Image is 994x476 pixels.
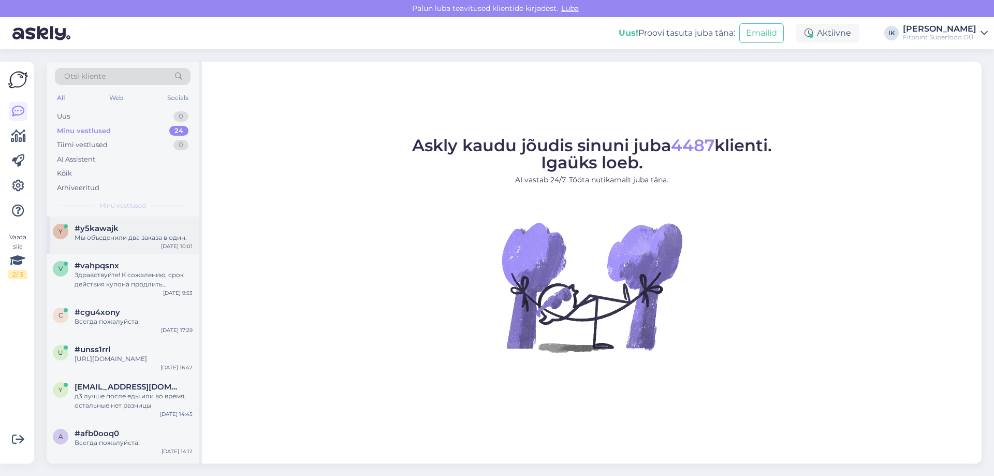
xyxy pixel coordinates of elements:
[75,438,193,448] div: Всегда пожалуйста!
[75,317,193,326] div: Всегда пожалуйста!
[412,135,772,172] span: Askly kaudu jõudis sinuni juba klienti. Igaüks loeb.
[75,354,193,364] div: [URL][DOMAIN_NAME]
[739,23,784,43] button: Emailid
[99,201,146,210] span: Minu vestlused
[903,25,988,41] a: [PERSON_NAME]Fitpoint Superfood OÜ
[59,227,63,235] span: y
[59,386,63,394] span: y
[173,140,188,150] div: 0
[169,126,188,136] div: 24
[57,154,95,165] div: AI Assistent
[75,382,182,392] span: yashinakaterina2004@gmail.com
[55,91,67,105] div: All
[619,28,638,38] b: Uus!
[59,311,63,319] span: c
[8,233,27,279] div: Vaata siia
[165,91,191,105] div: Socials
[59,432,63,440] span: a
[903,25,976,33] div: [PERSON_NAME]
[64,71,106,82] span: Otsi kliente
[107,91,125,105] div: Web
[162,448,193,455] div: [DATE] 14:12
[75,429,119,438] span: #afb0ooq0
[160,364,193,371] div: [DATE] 16:42
[619,27,735,39] div: Proovi tasuta juba täna:
[75,392,193,410] div: д3 лучше после еды или во время, остальные нет разницы
[160,410,193,418] div: [DATE] 14:45
[75,308,120,317] span: #cgu4xony
[75,261,119,270] span: #vahpqsnx
[161,242,193,250] div: [DATE] 10:01
[903,33,976,41] div: Fitpoint Superfood OÜ
[57,111,70,122] div: Uus
[8,70,28,90] img: Askly Logo
[59,265,63,272] span: v
[57,140,108,150] div: Tiimi vestlused
[796,24,859,42] div: Aktiivne
[75,233,193,242] div: Мы объеденили два заказа в один.
[57,183,99,193] div: Arhiveeritud
[173,111,188,122] div: 0
[499,194,685,380] img: No Chat active
[75,345,110,354] span: #unss1rrl
[163,289,193,297] div: [DATE] 9:53
[412,175,772,185] p: AI vastab 24/7. Tööta nutikamalt juba täna.
[884,26,899,40] div: IK
[671,135,714,155] span: 4487
[75,270,193,289] div: Здравствуйте! К сожалению, срок действия купона продлить невозможно, так как он был активен в теч...
[57,126,111,136] div: Minu vestlused
[57,168,72,179] div: Kõik
[161,326,193,334] div: [DATE] 17:29
[558,4,582,13] span: Luba
[8,270,27,279] div: 2 / 3
[75,224,119,233] span: #y5kawajk
[58,349,63,356] span: u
